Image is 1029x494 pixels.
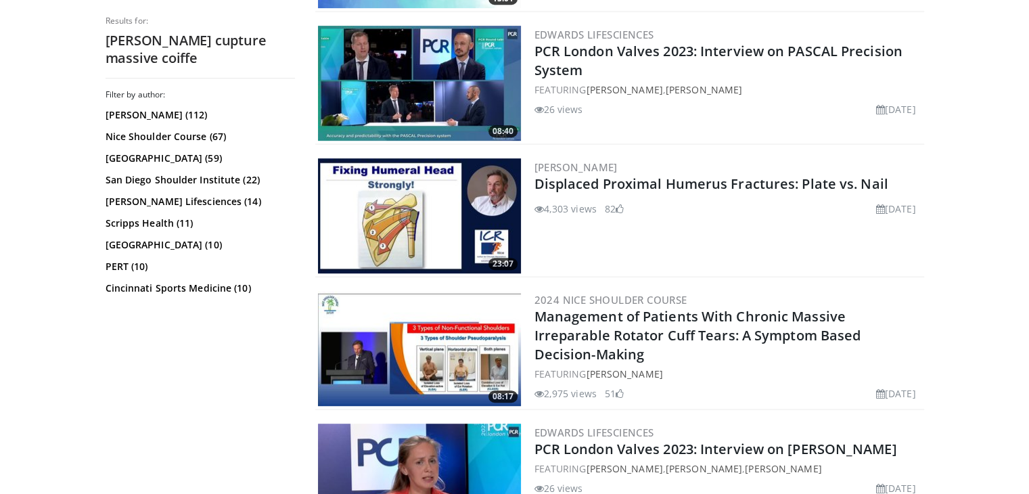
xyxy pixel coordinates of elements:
[318,158,521,273] a: 23:07
[106,260,292,273] a: PERT (10)
[605,202,624,216] li: 82
[534,175,888,193] a: Displaced Proximal Humerus Fractures: Plate vs. Nail
[488,125,518,137] span: 08:40
[534,426,654,439] a: Edwards Lifesciences
[534,307,861,363] a: Management of Patients With Chronic Massive Irreparable Rotator Cuff Tears: A Symptom Based Decis...
[534,160,618,174] a: [PERSON_NAME]
[534,28,654,41] a: Edwards Lifesciences
[318,26,521,141] a: 08:40
[534,202,597,216] li: 4,303 views
[106,152,292,165] a: [GEOGRAPHIC_DATA] (59)
[666,83,742,96] a: [PERSON_NAME]
[106,282,292,295] a: Cincinnati Sports Medicine (10)
[106,32,295,67] h2: [PERSON_NAME] cupture massive coiffe
[318,26,521,141] img: 4371270c-2e15-499a-ae7a-5ab30b925494.300x170_q85_crop-smart_upscale.jpg
[534,83,921,97] div: FEATURING ,
[106,130,292,143] a: Nice Shoulder Course (67)
[586,367,662,380] a: [PERSON_NAME]
[106,16,295,26] p: Results for:
[534,102,583,116] li: 26 views
[106,195,292,208] a: [PERSON_NAME] Lifesciences (14)
[318,158,521,273] img: dbf1d091-9c9d-471a-84fc-3d2caae3a2cf.300x170_q85_crop-smart_upscale.jpg
[106,108,292,122] a: [PERSON_NAME] (112)
[586,462,662,475] a: [PERSON_NAME]
[318,291,521,406] img: 2fb1b21f-20a4-4c02-8f83-53a491434ec0.300x170_q85_crop-smart_upscale.jpg
[534,462,921,476] div: FEATURING , ,
[534,42,902,79] a: PCR London Valves 2023: Interview on PASCAL Precision System
[534,440,897,458] a: PCR London Valves 2023: Interview on [PERSON_NAME]
[488,390,518,403] span: 08:17
[745,462,821,475] a: [PERSON_NAME]
[534,367,921,381] div: FEATURING
[106,217,292,230] a: Scripps Health (11)
[106,89,295,100] h3: Filter by author:
[534,386,597,401] li: 2,975 views
[534,293,687,307] a: 2024 Nice Shoulder Course
[318,291,521,406] a: 08:17
[106,173,292,187] a: San Diego Shoulder Institute (22)
[876,202,916,216] li: [DATE]
[605,386,624,401] li: 51
[586,83,662,96] a: [PERSON_NAME]
[876,102,916,116] li: [DATE]
[488,258,518,270] span: 23:07
[666,462,742,475] a: [PERSON_NAME]
[876,386,916,401] li: [DATE]
[106,238,292,252] a: [GEOGRAPHIC_DATA] (10)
